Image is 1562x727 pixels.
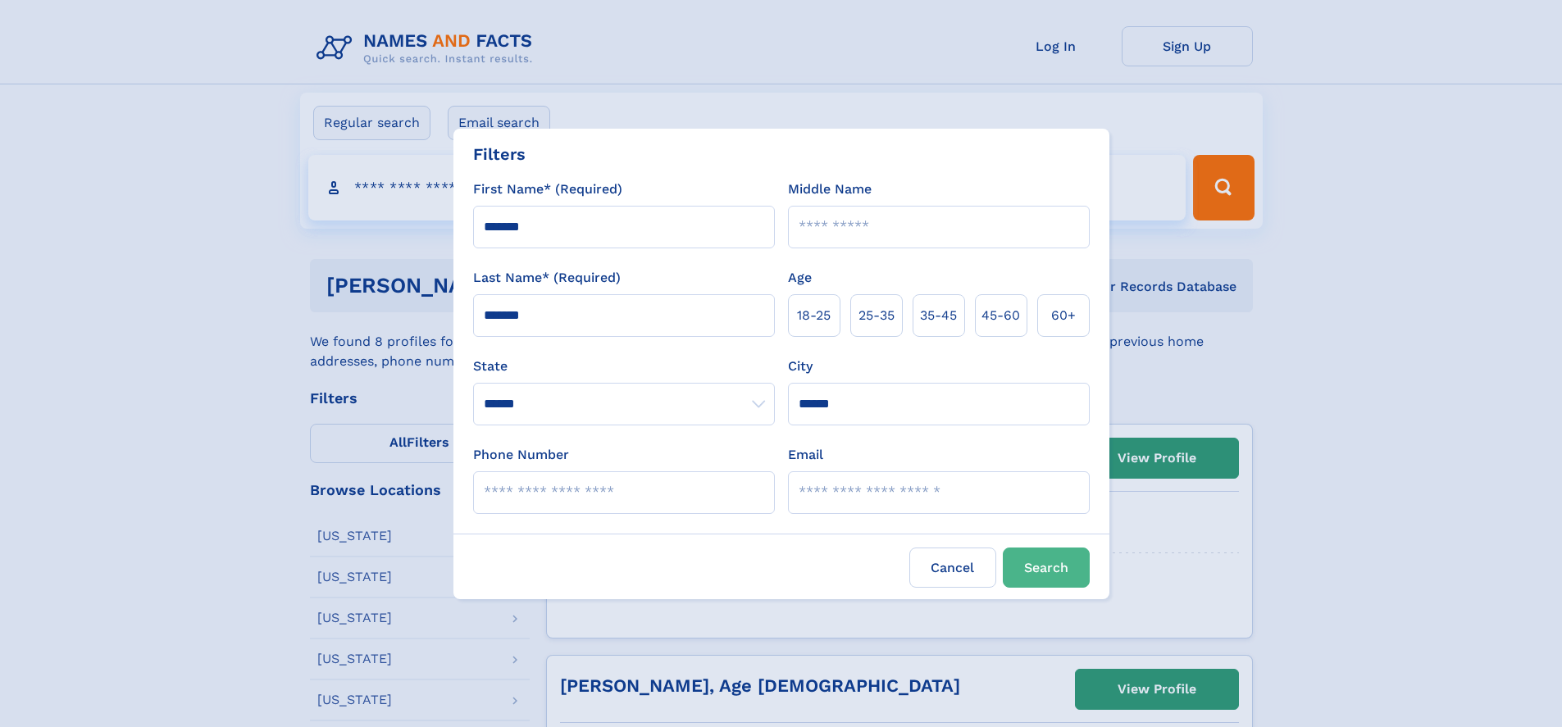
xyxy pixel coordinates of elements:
[473,357,775,376] label: State
[788,357,813,376] label: City
[1003,548,1090,588] button: Search
[909,548,996,588] label: Cancel
[920,306,957,325] span: 35‑45
[788,268,812,288] label: Age
[788,179,872,199] label: Middle Name
[797,306,831,325] span: 18‑25
[473,142,526,166] div: Filters
[788,445,823,465] label: Email
[473,445,569,465] label: Phone Number
[473,179,622,199] label: First Name* (Required)
[981,306,1020,325] span: 45‑60
[858,306,895,325] span: 25‑35
[1051,306,1076,325] span: 60+
[473,268,621,288] label: Last Name* (Required)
